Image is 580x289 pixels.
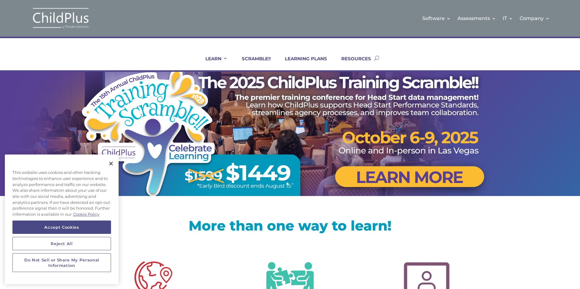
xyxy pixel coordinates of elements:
div: Privacy [5,154,119,284]
div: This website uses cookies and other tracking technologies to enhance user experience and to analy... [5,167,119,221]
a: Software [422,6,451,31]
a: IT [503,6,513,31]
a: SCRAMBLE!! [234,56,271,70]
button: Close [104,157,118,170]
button: Reject All [12,237,111,250]
a: 2 [292,183,294,185]
a: LEARN [198,56,228,70]
div: Cookie banner [5,154,119,284]
button: Accept Cookies [12,221,111,234]
h1: More than one way to learn! [96,219,484,235]
a: More information about your privacy, opens in a new tab [73,212,99,217]
a: LEARNING PLANS [277,56,327,70]
button: Do Not Sell or Share My Personal Information [12,253,111,272]
a: RESOURCES [334,56,371,70]
a: 1 [286,183,288,185]
a: Assessments [457,6,496,31]
a: Company [520,6,550,31]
